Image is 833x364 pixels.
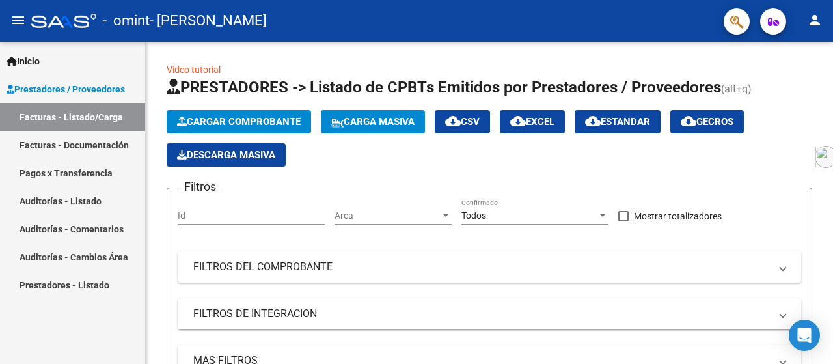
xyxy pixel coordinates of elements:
[445,116,480,128] span: CSV
[445,113,461,129] mat-icon: cloud_download
[585,116,650,128] span: Estandar
[510,116,554,128] span: EXCEL
[500,110,565,133] button: EXCEL
[461,210,486,221] span: Todos
[681,116,733,128] span: Gecros
[193,260,770,274] mat-panel-title: FILTROS DEL COMPROBANTE
[585,113,601,129] mat-icon: cloud_download
[178,178,223,196] h3: Filtros
[575,110,661,133] button: Estandar
[193,307,770,321] mat-panel-title: FILTROS DE INTEGRACION
[681,113,696,129] mat-icon: cloud_download
[789,320,820,351] div: Open Intercom Messenger
[721,83,752,95] span: (alt+q)
[435,110,490,133] button: CSV
[177,149,275,161] span: Descarga Masiva
[670,110,744,133] button: Gecros
[150,7,267,35] span: - [PERSON_NAME]
[178,251,801,283] mat-expansion-panel-header: FILTROS DEL COMPROBANTE
[331,116,415,128] span: Carga Masiva
[7,82,125,96] span: Prestadores / Proveedores
[510,113,526,129] mat-icon: cloud_download
[321,110,425,133] button: Carga Masiva
[167,64,221,75] a: Video tutorial
[167,143,286,167] button: Descarga Masiva
[335,210,440,221] span: Area
[10,12,26,28] mat-icon: menu
[167,110,311,133] button: Cargar Comprobante
[7,54,40,68] span: Inicio
[178,298,801,329] mat-expansion-panel-header: FILTROS DE INTEGRACION
[807,12,823,28] mat-icon: person
[634,208,722,224] span: Mostrar totalizadores
[177,116,301,128] span: Cargar Comprobante
[167,78,721,96] span: PRESTADORES -> Listado de CPBTs Emitidos por Prestadores / Proveedores
[103,7,150,35] span: - omint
